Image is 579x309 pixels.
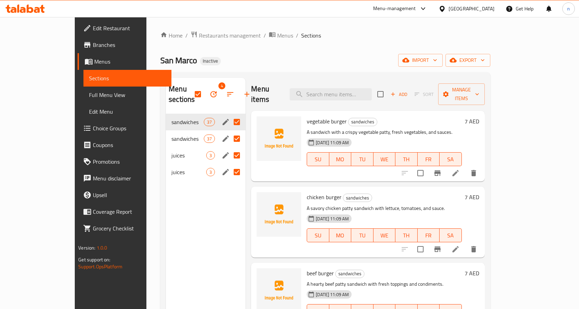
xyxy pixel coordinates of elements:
[404,56,437,65] span: import
[438,83,485,105] button: Manage items
[296,31,298,40] li: /
[89,74,166,82] span: Sections
[89,91,166,99] span: Full Menu View
[373,87,388,101] span: Select section
[93,174,166,182] span: Menu disclaimer
[440,152,462,166] button: SA
[78,53,171,70] a: Menus
[442,154,459,164] span: SA
[204,135,215,143] div: items
[351,152,373,166] button: TU
[440,228,462,242] button: SA
[277,31,293,40] span: Menus
[257,116,301,161] img: vegetable burger
[313,216,352,222] span: [DATE] 11:09 AM
[373,152,396,166] button: WE
[329,228,352,242] button: MO
[78,137,171,153] a: Coupons
[269,31,293,40] a: Menus
[83,70,171,87] a: Sections
[307,192,341,202] span: chicken burger
[429,241,446,258] button: Branch-specific-item
[93,24,166,32] span: Edit Restaurant
[410,89,438,100] span: Select section first
[376,154,393,164] span: WE
[160,31,490,40] nav: breadcrumb
[465,268,479,278] h6: 7 AED
[313,139,352,146] span: [DATE] 11:09 AM
[205,86,222,103] span: Bulk update
[413,166,428,180] span: Select to update
[166,147,246,164] div: juices3edit
[307,280,461,288] p: A hearty beef patty sandwich with fresh toppings and condiments.
[207,152,215,159] span: 3
[373,228,396,242] button: WE
[444,86,479,103] span: Manage items
[395,152,418,166] button: TH
[204,136,215,142] span: 37
[354,230,371,241] span: TU
[307,268,334,278] span: beef burger
[220,150,231,161] button: edit
[239,86,255,103] button: Add section
[388,89,410,100] button: Add
[307,228,329,242] button: SU
[307,116,347,127] span: vegetable burger
[160,52,197,68] span: San Marco
[78,120,171,137] a: Choice Groups
[206,168,215,176] div: items
[166,164,246,180] div: juices3edit
[420,154,437,164] span: FR
[332,230,349,241] span: MO
[310,154,326,164] span: SU
[418,228,440,242] button: FR
[166,114,246,130] div: sandwiches37edit
[93,157,166,166] span: Promotions
[78,220,171,237] a: Grocery Checklist
[78,20,171,36] a: Edit Restaurant
[89,107,166,116] span: Edit Menu
[78,153,171,170] a: Promotions
[336,270,364,278] span: sandwiches
[290,88,372,100] input: search
[301,31,321,40] span: Sections
[93,124,166,132] span: Choice Groups
[93,224,166,233] span: Grocery Checklist
[93,208,166,216] span: Coverage Report
[465,192,479,202] h6: 7 AED
[257,192,301,237] img: chicken burger
[329,152,352,166] button: MO
[166,130,246,147] div: sandwiches37edit
[78,262,122,271] a: Support.OpsPlatform
[171,151,206,160] span: juices
[373,5,416,13] div: Menu-management
[398,230,415,241] span: TH
[376,230,393,241] span: WE
[185,31,188,40] li: /
[191,87,205,101] span: Select all sections
[445,54,490,67] button: export
[307,204,461,213] p: A savory chicken patty sandwich with lettuce, tomatoes, and sauce.
[395,228,418,242] button: TH
[93,191,166,199] span: Upsell
[171,135,204,143] span: sandwiches
[567,5,570,13] span: n
[418,152,440,166] button: FR
[465,241,482,258] button: delete
[307,152,329,166] button: SU
[449,5,494,13] div: [GEOGRAPHIC_DATA]
[222,86,239,103] span: Sort sections
[389,90,408,98] span: Add
[97,243,107,252] span: 1.0.0
[206,151,215,160] div: items
[343,194,372,202] span: sandwiches
[200,58,221,64] span: Inactive
[220,133,231,144] button: edit
[335,270,364,278] div: sandwiches
[398,154,415,164] span: TH
[171,168,206,176] span: juices
[78,170,171,187] a: Menu disclaimer
[204,119,215,125] span: 37
[78,255,110,264] span: Get support on:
